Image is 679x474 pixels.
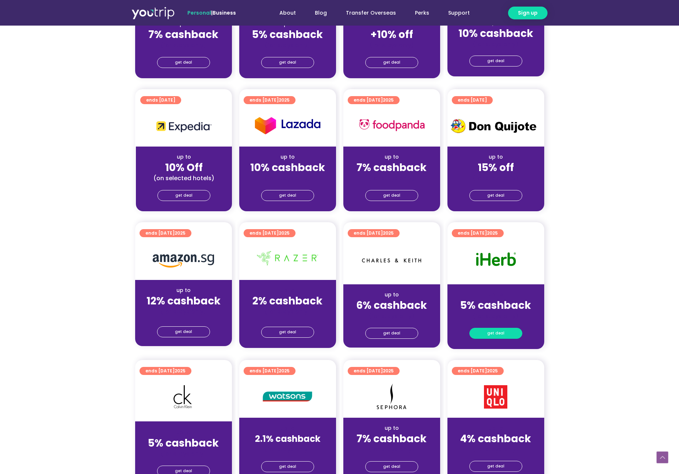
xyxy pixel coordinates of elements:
strong: 7% cashback [148,27,218,42]
span: ends [DATE] [249,367,290,375]
span: 2025 [279,97,290,103]
span: 2025 [487,230,498,236]
span: get deal [487,56,504,66]
span: get deal [487,328,504,338]
span: get deal [279,57,296,68]
a: get deal [365,328,418,339]
strong: 2% cashback [252,294,323,308]
strong: 5% cashback [252,27,323,42]
a: get deal [365,57,418,68]
div: up to [245,424,330,432]
a: Support [439,6,479,20]
div: (on selected hotels) [142,174,226,182]
div: (for stays only) [141,450,226,458]
span: 2025 [383,97,394,103]
a: Blog [305,6,336,20]
span: Personal [187,9,211,16]
span: get deal [279,462,296,472]
a: get deal [157,326,210,337]
div: (for stays only) [245,41,330,49]
strong: 10% cashback [458,26,533,41]
div: (for stays only) [349,41,434,49]
span: ends [DATE] [249,96,290,104]
a: get deal [261,327,314,338]
span: ends [DATE] [354,229,394,237]
a: get deal [469,190,522,201]
span: 2025 [279,230,290,236]
strong: 15% off [478,160,514,175]
div: (for stays only) [245,445,330,453]
span: ends [DATE] [458,96,487,104]
span: get deal [279,190,296,201]
a: get deal [365,190,418,201]
strong: 10% cashback [250,160,325,175]
strong: +10% off [370,27,413,42]
span: ends [DATE] [458,367,498,375]
div: (for stays only) [453,174,538,182]
div: up to [453,424,538,432]
a: About [270,6,305,20]
a: ends [DATE]2025 [452,229,504,237]
strong: 12% cashback [146,294,221,308]
a: Sign up [508,7,548,19]
span: ends [DATE] [145,367,186,375]
a: ends [DATE]2025 [452,367,504,375]
div: (for stays only) [245,308,330,315]
span: get deal [175,190,192,201]
a: ends [DATE]2025 [348,229,400,237]
span: Sign up [518,9,538,17]
a: get deal [469,56,522,67]
span: 2025 [383,230,394,236]
div: (for stays only) [453,445,538,453]
span: get deal [383,462,400,472]
span: get deal [383,328,400,338]
div: (for stays only) [349,445,434,453]
span: ends [DATE] [249,229,290,237]
a: ends [DATE] [140,96,181,104]
a: ends [DATE]2025 [140,229,191,237]
a: Transfer Overseas [336,6,405,20]
nav: Menu [256,6,479,20]
span: get deal [175,57,192,68]
div: up to [245,287,330,294]
span: ends [DATE] [354,96,394,104]
div: up to [245,153,330,161]
span: get deal [279,327,296,337]
a: get deal [157,190,210,201]
a: ends [DATE]2025 [140,367,191,375]
a: ends [DATE]2025 [244,367,295,375]
span: 2025 [279,368,290,374]
span: ends [DATE] [146,96,175,104]
strong: 5% cashback [148,436,219,450]
span: get deal [487,190,504,201]
span: 2025 [175,368,186,374]
span: 2025 [487,368,498,374]
div: (for stays only) [349,174,434,182]
span: ends [DATE] [458,229,498,237]
strong: 5% cashback [460,298,531,312]
a: get deal [365,461,418,472]
strong: 6% cashback [356,298,427,312]
div: up to [142,153,226,161]
div: (for stays only) [141,308,226,315]
span: 2025 [383,368,394,374]
div: (for stays only) [453,40,538,48]
div: (for stays only) [141,41,226,49]
span: get deal [383,190,400,201]
a: get deal [261,461,314,472]
span: ends [DATE] [354,367,394,375]
a: get deal [157,57,210,68]
strong: 4% cashback [460,432,531,446]
div: (for stays only) [245,174,330,182]
strong: 2.1% cashback [255,433,320,445]
strong: 10% Off [165,160,203,175]
div: up to [141,429,226,436]
a: ends [DATE] [452,96,493,104]
strong: 7% cashback [356,432,427,446]
div: (for stays only) [349,312,434,320]
span: | [187,9,236,16]
div: up to [349,291,434,299]
div: up to [349,424,434,432]
a: ends [DATE]2025 [348,367,400,375]
span: 2025 [175,230,186,236]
